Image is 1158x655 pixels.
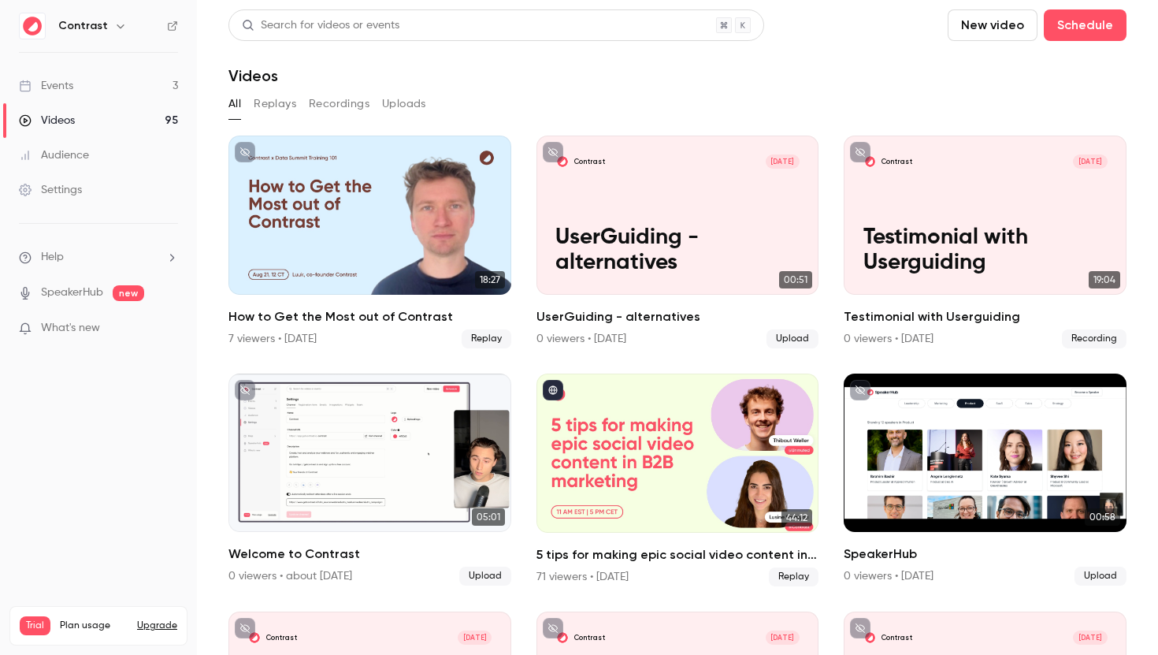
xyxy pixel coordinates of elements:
li: Testimonial with Userguiding [844,136,1126,348]
button: unpublished [235,380,255,400]
span: What's new [41,320,100,337]
a: SpeakerHub [41,285,103,301]
span: 00:58 [1085,508,1120,526]
button: Recordings [309,91,369,117]
button: unpublished [543,142,563,162]
section: Videos [228,9,1126,646]
div: 0 viewers • about [DATE] [228,568,352,584]
p: Testimonial with Userguiding [863,225,1108,276]
a: Testimonial with UserguidingContrast[DATE]Testimonial with Userguiding19:04Testimonial with Userg... [844,136,1126,348]
li: help-dropdown-opener [19,249,178,266]
h2: UserGuiding - alternatives [536,307,819,326]
a: UserGuiding - alternativesContrast[DATE]UserGuiding - alternatives00:51UserGuiding - alternatives... [536,136,819,348]
span: Replay [462,329,511,348]
span: Replay [769,568,818,586]
h6: Contrast [58,18,108,34]
div: Search for videos or events [242,17,399,34]
div: Events [19,78,73,94]
span: Recording [1062,329,1126,348]
button: Upgrade [137,620,177,632]
span: 05:01 [472,508,505,526]
h2: SpeakerHub [844,545,1126,564]
li: Welcome to Contrast [228,374,511,586]
p: Contrast [574,157,605,166]
li: 5 tips for making epic social video content in B2B marketing [536,374,819,586]
div: Videos [19,113,75,128]
button: published [543,380,563,400]
span: [DATE] [458,631,492,645]
span: 00:51 [779,271,812,288]
img: Contrast [20,13,45,39]
span: new [113,285,144,301]
button: All [228,91,241,117]
a: 00:58SpeakerHub0 viewers • [DATE]Upload [844,374,1126,586]
li: SpeakerHub [844,374,1126,586]
div: 0 viewers • [DATE] [844,568,933,584]
span: Plan usage [60,620,128,632]
button: Schedule [1044,9,1126,41]
span: Upload [459,567,511,586]
li: How to Get the Most out of Contrast [228,136,511,348]
h2: 5 tips for making epic social video content in B2B marketing [536,545,819,564]
h2: Testimonial with Userguiding [844,307,1126,326]
h1: Videos [228,66,278,85]
span: [DATE] [766,631,800,645]
p: Contrast [266,633,297,642]
a: 44:125 tips for making epic social video content in B2B marketing71 viewers • [DATE]Replay [536,374,819,586]
a: 05:01Welcome to Contrast0 viewers • about [DATE]Upload [228,374,511,586]
span: [DATE] [766,154,800,169]
div: 71 viewers • [DATE] [536,569,629,585]
button: unpublished [235,142,255,162]
span: 18:27 [475,271,505,288]
p: Contrast [574,633,605,642]
button: unpublished [543,618,563,638]
span: [DATE] [1073,154,1108,169]
span: 19:04 [1089,271,1120,288]
span: Trial [20,616,50,635]
span: 44:12 [781,509,812,527]
p: Contrast [881,157,912,166]
button: unpublished [235,618,255,638]
div: Settings [19,182,82,198]
button: unpublished [850,380,870,400]
span: Upload [1074,567,1126,586]
li: UserGuiding - alternatives [536,136,819,348]
span: Upload [766,329,818,348]
h2: How to Get the Most out of Contrast [228,307,511,326]
h2: Welcome to Contrast [228,545,511,564]
div: 0 viewers • [DATE] [844,331,933,347]
button: Replays [254,91,296,117]
p: Contrast [881,633,912,642]
span: Help [41,249,64,266]
button: unpublished [850,142,870,162]
button: unpublished [850,618,870,638]
button: Uploads [382,91,426,117]
div: 7 viewers • [DATE] [228,331,317,347]
a: 18:27How to Get the Most out of Contrast7 viewers • [DATE]Replay [228,136,511,348]
span: [DATE] [1073,631,1108,645]
div: Audience [19,147,89,163]
p: UserGuiding - alternatives [555,225,800,276]
div: 0 viewers • [DATE] [536,331,626,347]
button: New video [948,9,1037,41]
